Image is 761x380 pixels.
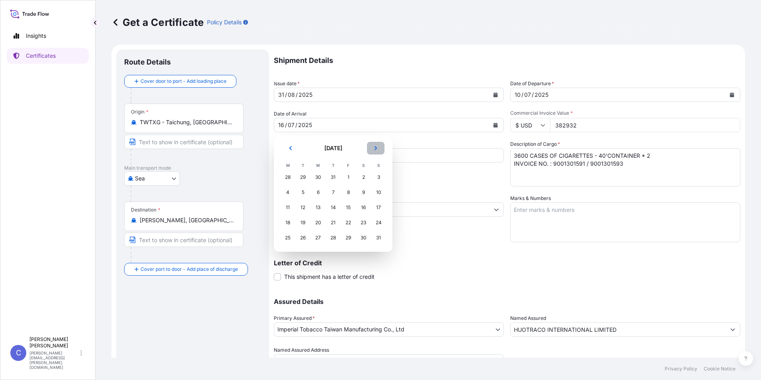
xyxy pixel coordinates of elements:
th: M [280,161,295,170]
section: Calendar [274,135,392,252]
div: Friday 29 August 2025 [341,231,355,245]
div: Wednesday 20 August 2025 [311,215,325,230]
button: Next [367,142,384,155]
div: Tuesday 29 July 2025 [296,170,310,184]
div: Wednesday 13 August 2025 [311,200,325,215]
h2: [DATE] [304,144,362,152]
div: Monday 28 July 2025 [281,170,295,184]
th: W [310,161,326,170]
th: F [341,161,356,170]
div: Thursday 28 August 2025 [326,231,340,245]
div: Monday 18 August 2025 [281,215,295,230]
div: Saturday 9 August 2025 [356,185,371,200]
div: Friday 1 August 2025 [341,170,355,184]
div: Tuesday 26 August 2025 [296,231,310,245]
button: Previous [282,142,299,155]
div: Tuesday 5 August 2025 [296,185,310,200]
div: Monday 25 August 2025 [281,231,295,245]
div: Tuesday 19 August 2025 [296,215,310,230]
th: T [295,161,310,170]
div: Saturday 16 August 2025 [356,200,371,215]
div: Monday 4 August 2025 [281,185,295,200]
div: Saturday 23 August 2025 [356,215,371,230]
div: Thursday 21 August 2025 [326,215,340,230]
div: Wednesday 27 August 2025 [311,231,325,245]
th: T [326,161,341,170]
div: Thursday 14 August 2025 [326,200,340,215]
div: Tuesday 12 August 2025 [296,200,310,215]
div: Thursday 7 August 2025 [326,185,340,200]
div: Sunday 24 August 2025 [371,215,386,230]
div: August 2025 [280,142,386,245]
div: Friday 8 August 2025 [341,185,355,200]
div: Monday 11 August 2025 [281,200,295,215]
div: Sunday 10 August 2025 [371,185,386,200]
div: Thursday 31 July 2025 [326,170,340,184]
div: Friday 15 August 2025 [341,200,355,215]
div: Sunday 17 August 2025 [371,200,386,215]
div: Saturday 30 August 2025 [356,231,371,245]
th: S [371,161,386,170]
div: Friday 22 August 2025 [341,215,355,230]
p: Get a Certificate [111,16,204,29]
div: Wednesday 30 July 2025 [311,170,325,184]
div: Saturday 2 August 2025 [356,170,371,184]
div: Sunday 31 August 2025 [371,231,386,245]
th: S [356,161,371,170]
table: August 2025 [280,161,386,245]
p: Policy Details [207,18,242,26]
div: Sunday 3 August 2025 [371,170,386,184]
div: Wednesday 6 August 2025 [311,185,325,200]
